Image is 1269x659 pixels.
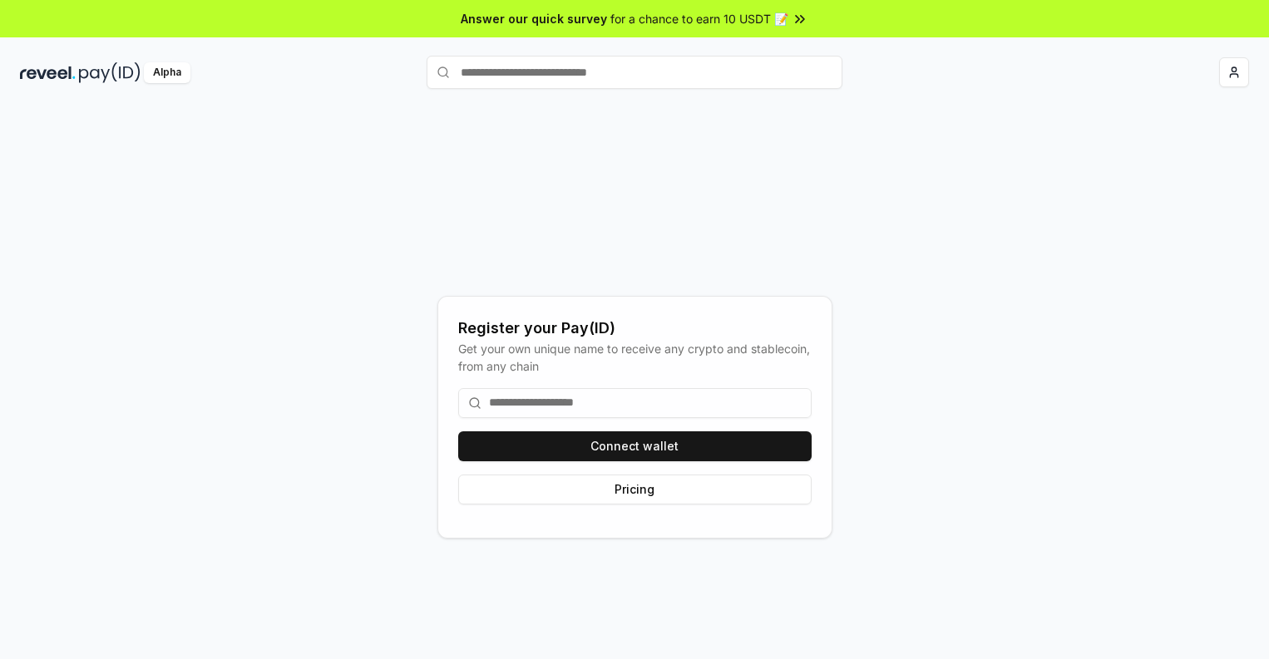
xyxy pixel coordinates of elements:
span: for a chance to earn 10 USDT 📝 [610,10,788,27]
div: Get your own unique name to receive any crypto and stablecoin, from any chain [458,340,812,375]
img: pay_id [79,62,141,83]
button: Connect wallet [458,431,812,461]
div: Alpha [144,62,190,83]
img: reveel_dark [20,62,76,83]
div: Register your Pay(ID) [458,317,812,340]
span: Answer our quick survey [461,10,607,27]
button: Pricing [458,475,812,504]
